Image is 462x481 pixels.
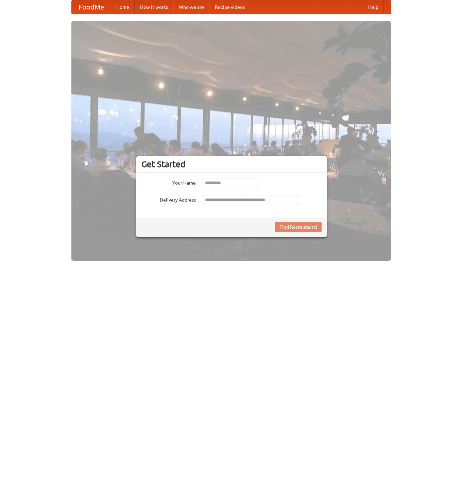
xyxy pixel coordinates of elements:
[72,0,111,14] a: FoodMe
[173,0,209,14] a: Who we are
[111,0,135,14] a: Home
[141,195,196,203] label: Delivery Address
[209,0,250,14] a: Recipe videos
[135,0,173,14] a: How it works
[141,178,196,186] label: Your Name
[141,159,322,169] h3: Get Started
[363,0,384,14] a: Help
[275,222,322,232] button: Find Restaurants!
